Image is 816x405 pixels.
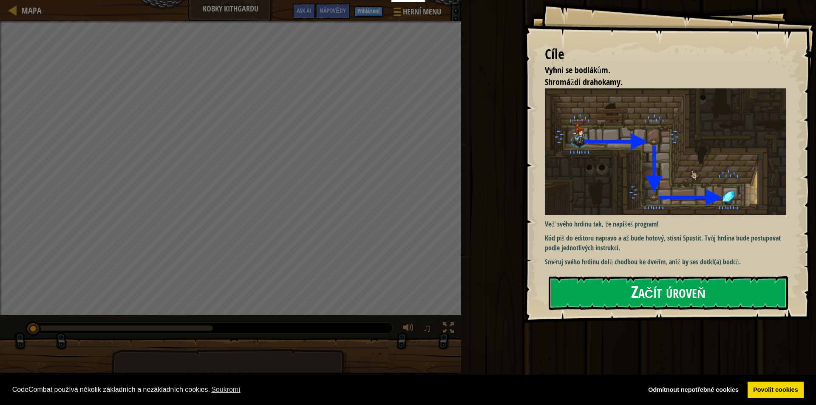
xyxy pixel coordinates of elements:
[21,5,42,16] span: Mapa
[423,322,431,334] span: ♫
[400,320,417,338] button: Nastavení hlasitosti
[545,219,793,229] p: Veď svého hrdinu tak, že napíšeš program!
[545,45,786,64] div: Cíle
[210,383,242,396] a: learn more about cookies
[545,257,793,267] p: Směruj svého hrdinu dolů chodbou ke dveřím, aniž by ses dotkl(a) bodců.
[320,6,346,14] span: Nápovědy
[545,233,793,253] p: Kód piš do editoru napravo a až bude hotový, stisni Spustit. Tvůj hrdina bude postupovat podle je...
[748,382,804,399] a: allow cookies
[549,276,788,310] button: Začít úroveň
[545,88,793,215] img: Kobky Kithgardu
[643,382,745,399] a: deny cookies
[297,6,311,14] span: Ask AI
[545,64,610,76] span: Vyhni se bodlákům.
[403,6,441,17] span: Herní menu
[387,3,446,23] button: Herní menu
[534,76,784,88] li: Shromáždi drahokamy.
[440,320,457,338] button: Přepnout na celou obrazovku
[17,5,42,16] a: Mapa
[354,6,382,17] button: Přihlášení
[292,3,315,19] button: Ask AI
[421,320,436,338] button: ♫
[12,383,636,396] span: CodeCombat používá několik základních a nezákladních cookies.
[545,76,623,88] span: Shromáždi drahokamy.
[534,64,784,76] li: Vyhni se bodlákům.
